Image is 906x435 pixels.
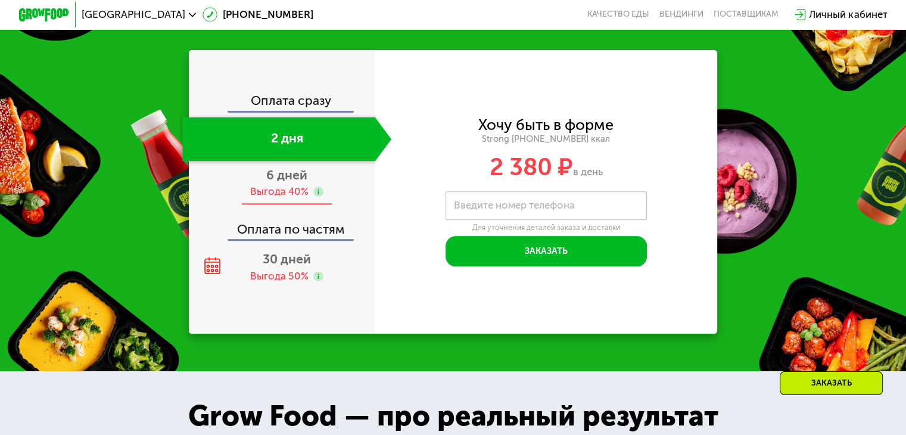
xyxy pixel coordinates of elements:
label: Введите номер телефона [454,202,575,209]
span: [GEOGRAPHIC_DATA] [82,10,185,20]
a: Качество еды [587,10,649,20]
div: Заказать [780,371,883,395]
span: 30 дней [263,251,311,266]
div: Оплата сразу [190,94,375,110]
div: Хочу быть в форме [478,118,614,132]
div: Личный кабинет [809,7,887,22]
a: [PHONE_NUMBER] [203,7,313,22]
div: Оплата по частям [190,210,375,240]
a: Вендинги [659,10,703,20]
button: Заказать [446,236,647,266]
span: 2 380 ₽ [490,153,573,181]
div: Выгода 50% [250,269,309,283]
div: Strong [PHONE_NUMBER] ккал [375,133,718,145]
div: Выгода 40% [250,185,309,198]
div: поставщикам [714,10,779,20]
span: в день [573,166,603,178]
span: 6 дней [266,167,307,182]
div: Для уточнения деталей заказа и доставки [446,223,647,232]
